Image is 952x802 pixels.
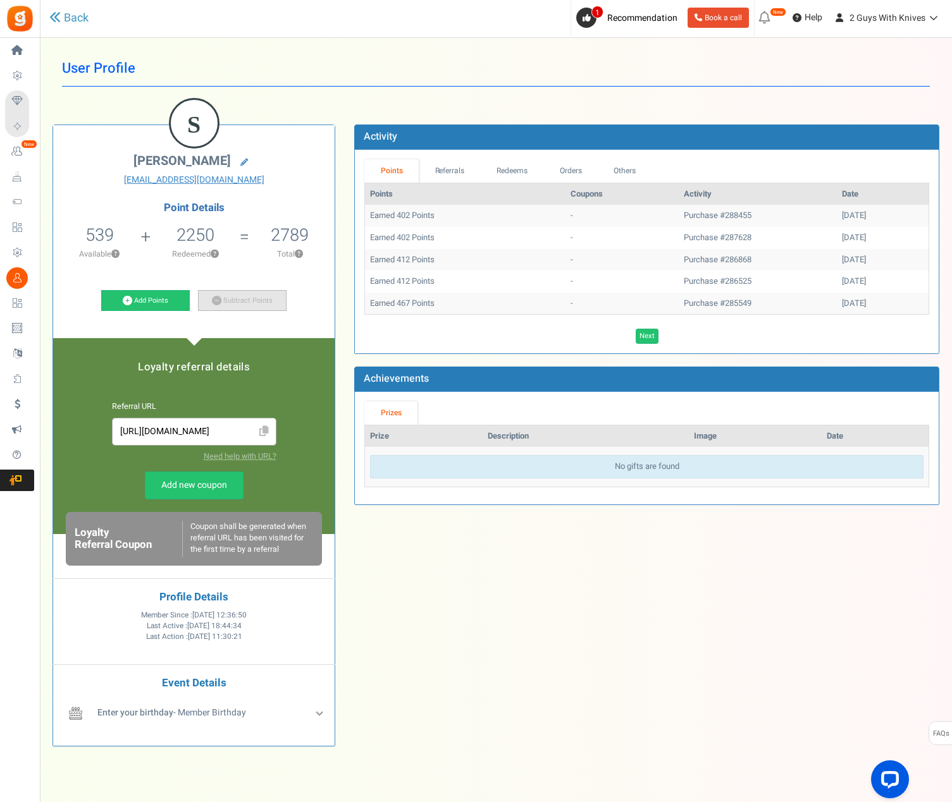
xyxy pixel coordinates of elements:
[53,202,335,214] h4: Point Details
[842,276,924,288] div: [DATE]
[75,527,182,550] h6: Loyalty Referral Coupon
[6,4,34,33] img: Gratisfaction
[365,183,565,205] th: Points
[365,205,565,227] td: Earned 402 Points
[145,471,244,499] a: Add new coupon
[842,232,924,244] div: [DATE]
[365,227,565,249] td: Earned 402 Points
[251,248,328,260] p: Total
[365,293,565,315] td: Earned 467 Points
[679,249,837,271] td: Purchase #286868
[842,298,924,310] div: [DATE]
[837,183,929,205] th: Date
[679,205,837,227] td: Purchase #288455
[295,250,303,258] button: ?
[271,226,309,245] h5: 2789
[204,451,276,462] a: Need help with URL?
[842,210,924,222] div: [DATE]
[62,51,930,87] h1: User Profile
[97,706,173,719] b: Enter your birthday
[147,621,242,631] span: Last Active :
[770,8,786,16] em: New
[111,250,120,258] button: ?
[566,183,679,205] th: Coupons
[211,250,219,258] button: ?
[566,227,679,249] td: -
[254,421,275,443] span: Click to Copy
[679,270,837,293] td: Purchase #286525
[364,159,419,183] a: Points
[85,222,114,248] span: 539
[566,249,679,271] td: -
[688,8,749,28] a: Book a call
[932,722,949,746] span: FAQs
[801,11,822,24] span: Help
[481,159,544,183] a: Redeems
[636,329,658,344] a: Next
[598,159,652,183] a: Others
[591,6,603,18] span: 1
[21,140,37,149] em: New
[543,159,598,183] a: Orders
[146,631,242,642] span: Last Action :
[187,621,242,631] span: [DATE] 18:44:34
[607,11,677,25] span: Recommendation
[679,183,837,205] th: Activity
[63,174,325,186] a: [EMAIL_ADDRESS][DOMAIN_NAME]
[133,152,231,170] span: [PERSON_NAME]
[66,362,322,373] h5: Loyalty referral details
[842,254,924,266] div: [DATE]
[566,205,679,227] td: -
[365,425,482,447] th: Prize
[850,11,925,25] span: 2 Guys With Knives
[822,425,929,447] th: Date
[364,401,417,425] a: Prizes
[419,159,481,183] a: Referrals
[97,706,246,719] span: - Member Birthday
[182,521,314,557] div: Coupon shall be generated when referral URL has been visited for the first time by a referral
[364,371,429,386] b: Achievements
[370,455,924,478] div: No gifts are found
[5,141,34,162] a: New
[152,248,238,260] p: Redeemed
[679,227,837,249] td: Purchase #287628
[192,610,247,621] span: [DATE] 12:36:50
[59,248,139,260] p: Available
[112,403,276,411] h6: Referral URL
[566,293,679,315] td: -
[566,270,679,293] td: -
[141,610,247,621] span: Member Since :
[188,631,242,642] span: [DATE] 11:30:21
[63,592,325,604] h4: Profile Details
[788,8,827,28] a: Help
[365,270,565,293] td: Earned 412 Points
[198,290,287,312] a: Subtract Points
[689,425,822,447] th: Image
[63,677,325,690] h4: Event Details
[483,425,689,447] th: Description
[176,226,214,245] h5: 2250
[576,8,683,28] a: 1 Recommendation
[171,100,218,149] figcaption: S
[365,249,565,271] td: Earned 412 Points
[364,129,397,144] b: Activity
[679,293,837,315] td: Purchase #285549
[101,290,190,312] a: Add Points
